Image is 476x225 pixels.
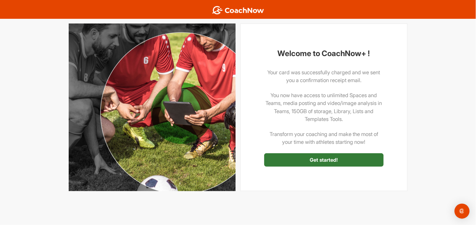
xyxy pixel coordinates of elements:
div: Welcome to CoachNow+ ! [264,48,384,69]
div: Open Intercom Messenger [455,204,470,219]
p: You now have access to unlimited Spaces and Teams, media posting and video/image analysis in Team... [264,92,384,130]
p: Your card was successfully charged and we sent you a confirmation receipt email. [264,69,384,92]
img: CoachNow+ [211,6,265,15]
p: Transform your coaching and make the most of your time with athletes starting now! [264,130,384,153]
a: Get started! [264,153,384,167]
